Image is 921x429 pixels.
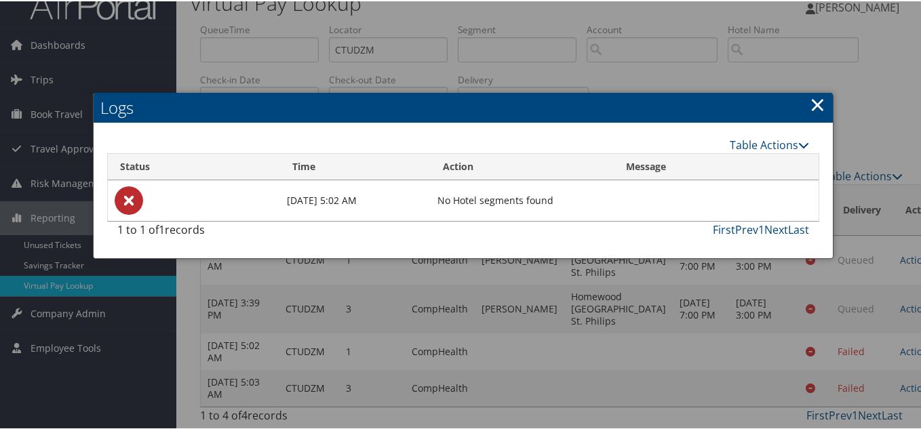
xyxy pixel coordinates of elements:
span: 1 [159,221,165,236]
td: No Hotel segments found [431,179,614,220]
a: 1 [758,221,764,236]
th: Time: activate to sort column ascending [280,152,431,179]
a: Table Actions [730,136,809,151]
h2: Logs [94,91,834,121]
th: Action: activate to sort column ascending [431,152,614,179]
a: First [713,221,735,236]
th: Status: activate to sort column ascending [108,152,280,179]
td: [DATE] 5:02 AM [280,179,431,220]
a: Prev [735,221,758,236]
div: 1 to 1 of records [117,220,275,243]
th: Message: activate to sort column ascending [614,152,819,179]
a: Close [810,89,825,117]
a: Next [764,221,788,236]
a: Last [788,221,809,236]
